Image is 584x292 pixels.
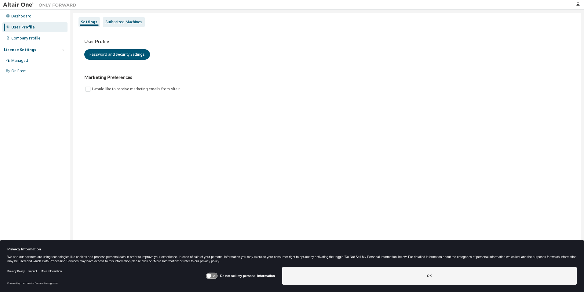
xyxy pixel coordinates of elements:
div: Company Profile [11,36,40,41]
div: Dashboard [11,14,31,19]
div: Settings [81,20,97,24]
label: I would like to receive marketing emails from Altair [92,85,181,93]
div: License Settings [4,47,36,52]
button: Password and Security Settings [84,49,150,60]
div: Authorized Machines [105,20,142,24]
img: Altair One [3,2,79,8]
h3: Marketing Preferences [84,74,570,80]
div: Managed [11,58,28,63]
div: On Prem [11,69,27,73]
h3: User Profile [84,39,570,45]
div: User Profile [11,25,35,30]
